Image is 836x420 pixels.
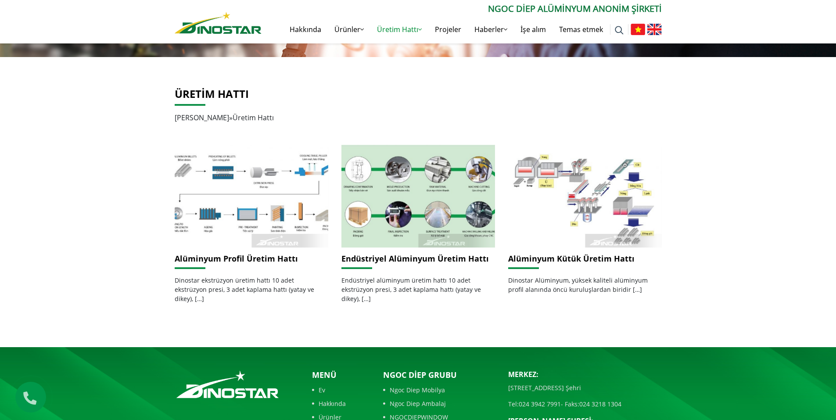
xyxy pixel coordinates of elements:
[175,113,229,122] a: [PERSON_NAME]
[508,384,581,392] font: [STREET_ADDRESS] Şehri
[341,276,481,303] font: Endüstriyel alüminyum üretim hattı 10 adet ekstrüzyon presi, 3 adet kaplama hattı (yatay ve dikey...
[312,385,358,395] a: Ev
[647,24,662,35] img: İngilizce
[341,145,495,248] a: Endüstriyel Alüminyum Üretim Hattı
[390,399,446,408] font: Ngoc Diep Ambalaj
[328,15,370,43] a: Ürünler
[579,400,621,408] a: 024 3218 1304
[615,26,624,35] img: aramak
[341,253,489,264] a: Endüstriyel Alüminyum Üretim Hattı
[290,25,321,34] font: Hakkında
[519,400,561,408] a: 024 3942 7991
[553,15,610,43] a: Temas etmek
[283,15,328,43] a: Hakkında
[474,25,504,34] font: Haberler
[428,15,468,43] a: Projeler
[508,400,519,408] font: Tel:
[229,113,233,122] font: »
[174,145,328,248] img: Alüminyum Profil Üretim Hattı
[468,15,514,43] a: Haberler
[175,12,262,34] img: Nhôm Dinostar
[175,86,249,101] a: Üretim Hattı
[175,369,280,400] img: logo_altbilgisi
[312,399,358,408] a: Hakkında
[175,145,328,248] a: Alüminyum Profil Üretim Hattı
[390,386,445,394] font: Ngoc Diep Mobilya
[559,25,603,34] font: Temas etmek
[175,253,298,264] a: Alüminyum Profil Üretim Hattı
[508,276,648,294] font: Dinostar Alüminyum, yüksek kaliteli alüminyum profil alanında öncü kuruluşlardan biridir […]
[370,15,428,43] a: Üretim Hattı
[435,25,461,34] font: Projeler
[508,145,661,248] img: Alüminyum Kütük Üretim Hattı
[334,25,360,34] font: Ürünler
[520,25,546,34] font: İşe alım
[383,385,495,395] a: Ngoc Diep Mobilya
[631,24,645,35] img: Tiếng Việt
[488,3,662,14] font: Ngoc Diep Alüminyum Anonim Şirketi
[175,276,314,303] font: Dinostar ekstrüzyon üretim hattı 10 adet ekstrüzyon presi, 3 adet kaplama hattı (yatay ve dikey),...
[383,370,457,380] font: Ngoc Diep Grubu
[508,370,538,379] font: Merkez:
[561,400,579,408] font: - Faks:
[508,253,635,264] a: Alüminyum Kütük Üretim Hattı
[508,145,662,248] a: Alüminyum Kütük Üretim Hattı
[514,15,553,43] a: İşe alım
[341,145,495,248] img: Endüstriyel Alüminyum Üretim Hattı
[233,113,274,122] font: Üretim Hattı
[383,399,495,408] a: Ngoc Diep Ambalaj
[312,370,337,380] font: Menü
[377,25,418,34] font: Üretim Hattı
[319,386,325,394] font: Ev
[319,399,346,408] font: Hakkında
